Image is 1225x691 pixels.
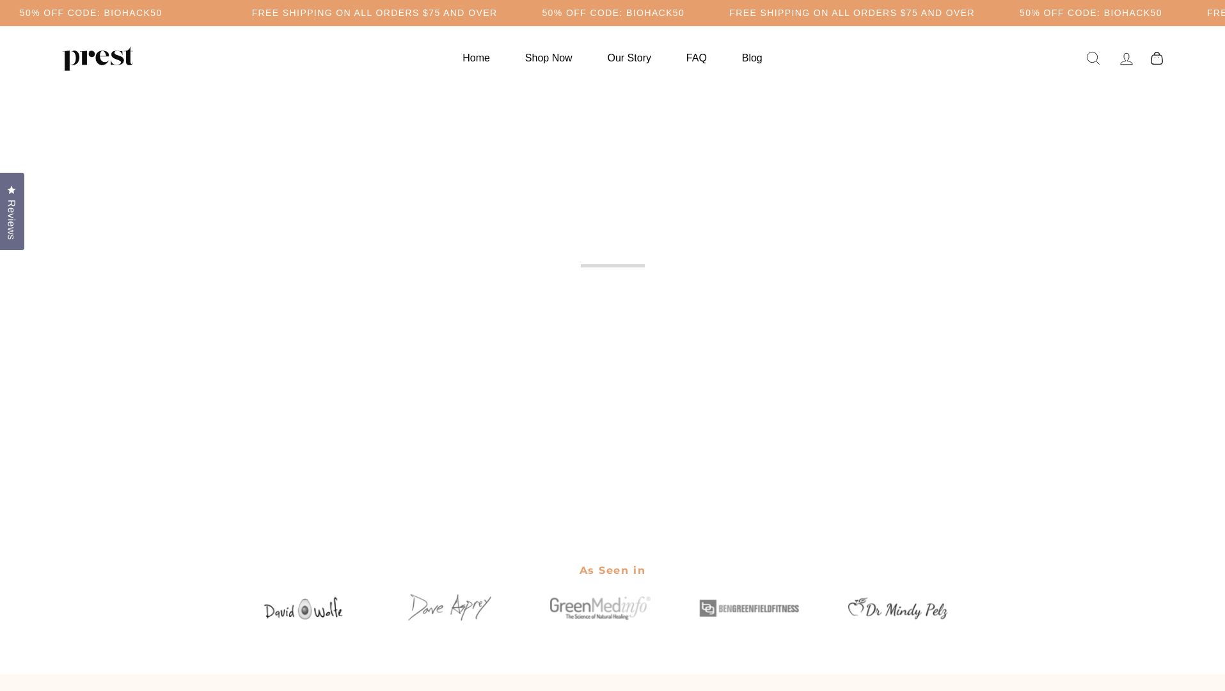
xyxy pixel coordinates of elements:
[726,45,778,70] a: Blog
[447,45,506,70] a: Home
[670,45,723,70] a: FAQ
[63,45,133,71] img: PREST ORGANICS
[729,8,975,19] h5: Free Shipping on all orders $75 and over
[239,555,987,587] h2: As Seen in
[1020,8,1162,19] h5: 50% OFF CODE: BIOHACK50
[3,200,20,240] span: Reviews
[542,8,684,19] h5: 50% OFF CODE: BIOHACK50
[20,8,162,19] h5: 50% OFF CODE: BIOHACK50
[447,45,778,70] ul: Primary
[509,45,589,70] a: Shop Now
[252,8,498,19] h5: Free Shipping on all orders $75 and over
[592,45,667,70] a: Our Story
